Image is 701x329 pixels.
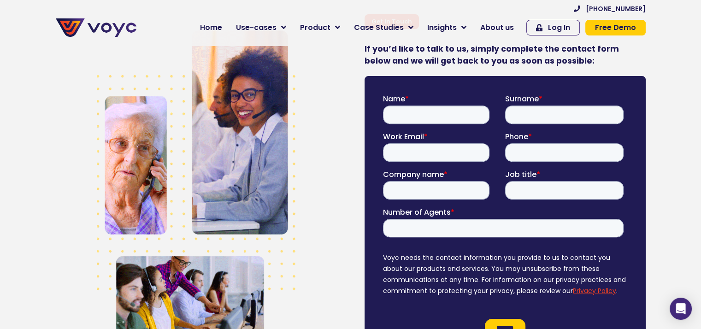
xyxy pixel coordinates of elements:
a: About us [473,18,521,37]
img: voyc-full-logo [56,18,136,37]
a: Insights [420,18,473,37]
a: Privacy Policy [190,192,233,201]
div: Open Intercom Messenger [670,298,692,320]
a: Log In [526,20,580,35]
span: Product [300,22,330,33]
span: [PHONE_NUMBER] [586,6,646,12]
a: Use-cases [229,18,293,37]
span: Home [200,22,222,33]
span: Free Demo [595,24,636,31]
span: Case Studies [354,22,404,33]
a: Product [293,18,347,37]
span: Insights [427,22,457,33]
span: About us [480,22,514,33]
span: Use-cases [236,22,277,33]
a: Home [193,18,229,37]
span: Job title [122,75,153,85]
a: Case Studies [347,18,420,37]
span: Log In [548,24,570,31]
span: Phone [122,37,145,47]
a: Free Demo [585,20,646,35]
strong: If you’d like to talk to us, simply complete the contact form below and we will get back to you a... [365,43,619,66]
a: [PHONE_NUMBER] [574,6,646,12]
